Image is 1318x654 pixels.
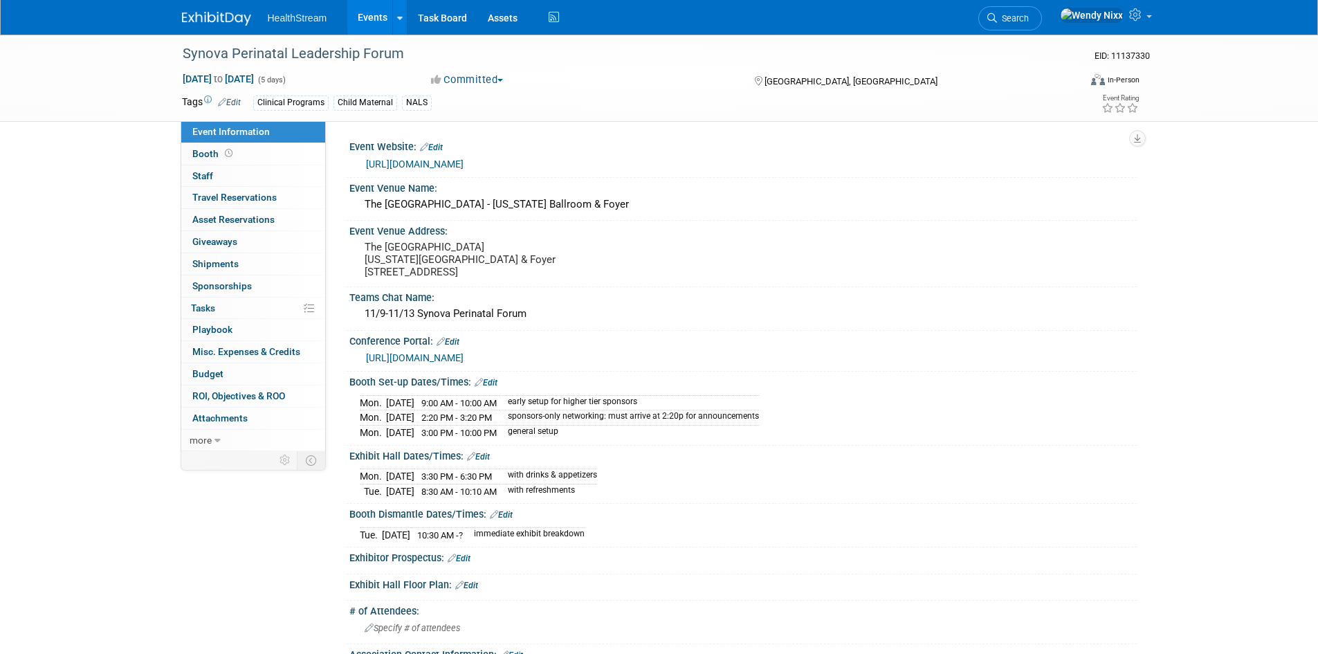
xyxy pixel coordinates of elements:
[192,324,232,335] span: Playbook
[500,395,759,410] td: early setup for higher tier sponsors
[1107,75,1139,85] div: In-Person
[426,73,509,87] button: Committed
[360,303,1126,325] div: 11/9-11/13 Synova Perinatal Forum
[182,95,241,111] td: Tags
[192,148,235,159] span: Booth
[466,527,585,542] td: immediate exhibit breakdown
[181,408,325,429] a: Attachments
[190,435,212,446] span: more
[360,194,1126,215] div: The [GEOGRAPHIC_DATA] - [US_STATE] Ballroom & Foyer
[360,410,386,426] td: Mon.
[192,192,277,203] span: Travel Reservations
[181,231,325,253] a: Giveaways
[386,395,414,410] td: [DATE]
[253,96,329,110] div: Clinical Programs
[459,530,463,541] span: ?
[467,452,490,462] a: Edit
[360,527,382,542] td: Tue.
[386,410,414,426] td: [DATE]
[349,372,1137,390] div: Booth Set-up Dates/Times:
[366,158,464,170] a: [URL][DOMAIN_NAME]
[349,331,1137,349] div: Conference Portal:
[212,73,225,84] span: to
[257,75,286,84] span: (5 days)
[181,187,325,208] a: Travel Reservations
[349,221,1137,238] div: Event Venue Address:
[500,469,597,484] td: with drinks & appetizers
[349,446,1137,464] div: Exhibit Hall Dates/Times:
[268,12,327,24] span: HealthStream
[192,346,300,357] span: Misc. Expenses & Credits
[349,504,1137,522] div: Booth Dismantle Dates/Times:
[382,527,410,542] td: [DATE]
[181,143,325,165] a: Booth
[360,426,386,440] td: Mon.
[437,337,459,347] a: Edit
[421,412,492,423] span: 2:20 PM - 3:20 PM
[1091,74,1105,85] img: Format-Inperson.png
[417,530,463,541] span: 10:30 AM -
[178,42,1059,66] div: Synova Perinatal Leadership Forum
[365,241,662,278] pre: The [GEOGRAPHIC_DATA] [US_STATE][GEOGRAPHIC_DATA] & Foyer [STREET_ADDRESS]
[191,302,215,314] span: Tasks
[1101,95,1139,102] div: Event Rating
[182,73,255,85] span: [DATE] [DATE]
[181,341,325,363] a: Misc. Expenses & Credits
[448,554,470,563] a: Edit
[192,280,252,291] span: Sponsorships
[998,72,1140,93] div: Event Format
[765,76,937,87] span: [GEOGRAPHIC_DATA], [GEOGRAPHIC_DATA]
[181,121,325,143] a: Event Information
[386,484,414,498] td: [DATE]
[386,469,414,484] td: [DATE]
[421,471,492,482] span: 3:30 PM - 6:30 PM
[222,148,235,158] span: Booth not reserved yet
[421,428,497,438] span: 3:00 PM - 10:00 PM
[490,510,513,520] a: Edit
[500,484,597,498] td: with refreshments
[386,426,414,440] td: [DATE]
[192,170,213,181] span: Staff
[349,287,1137,305] div: Teams Chat Name:
[297,451,325,469] td: Toggle Event Tabs
[273,451,298,469] td: Personalize Event Tab Strip
[349,136,1137,154] div: Event Website:
[192,236,237,247] span: Giveaways
[402,96,432,110] div: NALS
[181,363,325,385] a: Budget
[978,6,1042,30] a: Search
[1095,51,1150,61] span: Event ID: 11137330
[997,13,1029,24] span: Search
[421,487,497,497] span: 8:30 AM - 10:10 AM
[192,258,239,269] span: Shipments
[181,165,325,187] a: Staff
[181,319,325,340] a: Playbook
[349,601,1137,618] div: # of Attendees:
[360,395,386,410] td: Mon.
[455,581,478,590] a: Edit
[182,12,251,26] img: ExhibitDay
[349,574,1137,592] div: Exhibit Hall Floor Plan:
[349,547,1137,565] div: Exhibitor Prospectus:
[366,352,464,363] a: [URL][DOMAIN_NAME]
[475,378,497,388] a: Edit
[192,412,248,424] span: Attachments
[360,484,386,498] td: Tue.
[218,98,241,107] a: Edit
[181,253,325,275] a: Shipments
[192,368,223,379] span: Budget
[360,469,386,484] td: Mon.
[192,214,275,225] span: Asset Reservations
[500,426,759,440] td: general setup
[181,385,325,407] a: ROI, Objectives & ROO
[333,96,397,110] div: Child Maternal
[421,398,497,408] span: 9:00 AM - 10:00 AM
[365,623,460,633] span: Specify # of attendees
[500,410,759,426] td: sponsors-only networking: must arrive at 2:20p for announcements
[349,178,1137,195] div: Event Venue Name:
[181,275,325,297] a: Sponsorships
[420,143,443,152] a: Edit
[192,390,285,401] span: ROI, Objectives & ROO
[181,209,325,230] a: Asset Reservations
[181,298,325,319] a: Tasks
